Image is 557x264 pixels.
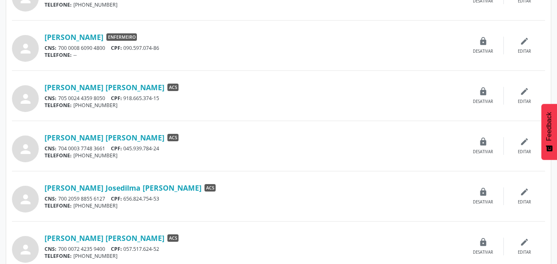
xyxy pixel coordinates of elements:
i: person [18,91,33,106]
span: CPF: [111,44,122,51]
div: Desativar [473,199,493,205]
i: edit [520,137,529,146]
span: TELEFONE: [45,252,72,259]
span: TELEFONE: [45,51,72,58]
div: Desativar [473,99,493,105]
i: lock [479,87,488,96]
span: CPF: [111,195,122,202]
span: TELEFONE: [45,1,72,8]
div: 705 0024 4359 8050 918.665.374-15 [45,95,463,102]
div: [PHONE_NUMBER] [45,102,463,109]
span: ACS [167,134,179,141]
div: 704 0003 7748 3661 045.939.784-24 [45,145,463,152]
span: ACS [167,84,179,91]
span: TELEFONE: [45,152,72,159]
span: ACS [204,184,216,192]
div: Editar [518,99,531,105]
span: CNS: [45,95,56,102]
a: [PERSON_NAME] [PERSON_NAME] [45,234,165,243]
span: Enfermeiro [106,33,137,41]
span: CNS: [45,44,56,51]
a: [PERSON_NAME] [PERSON_NAME] [45,83,165,92]
a: [PERSON_NAME] [PERSON_NAME] [45,133,165,142]
i: person [18,192,33,207]
div: [PHONE_NUMBER] [45,202,463,209]
div: 700 2059 8855 6127 656.824.754-53 [45,195,463,202]
div: [PHONE_NUMBER] [45,1,463,8]
i: edit [520,87,529,96]
div: Desativar [473,250,493,255]
div: -- [45,51,463,58]
i: lock [479,37,488,46]
div: Editar [518,149,531,155]
div: [PHONE_NUMBER] [45,152,463,159]
i: lock [479,187,488,196]
div: [PHONE_NUMBER] [45,252,463,259]
div: Editar [518,49,531,54]
span: CNS: [45,145,56,152]
i: lock [479,238,488,247]
span: CNS: [45,245,56,252]
div: 700 0072 4235 9400 057.517.624-52 [45,245,463,252]
span: Feedback [545,112,553,141]
span: CPF: [111,245,122,252]
i: edit [520,238,529,247]
i: person [18,142,33,157]
span: TELEFONE: [45,102,72,109]
a: [PERSON_NAME] Josedilma [PERSON_NAME] [45,183,202,192]
div: Desativar [473,49,493,54]
span: CPF: [111,145,122,152]
a: [PERSON_NAME] [45,33,103,42]
i: edit [520,187,529,196]
div: Desativar [473,149,493,155]
i: edit [520,37,529,46]
div: Editar [518,199,531,205]
i: person [18,41,33,56]
i: lock [479,137,488,146]
button: Feedback - Mostrar pesquisa [541,104,557,160]
span: ACS [167,234,179,242]
div: Editar [518,250,531,255]
i: person [18,242,33,257]
span: CPF: [111,95,122,102]
div: 700 0008 6090 4800 090.597.074-86 [45,44,463,51]
span: CNS: [45,195,56,202]
span: TELEFONE: [45,202,72,209]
